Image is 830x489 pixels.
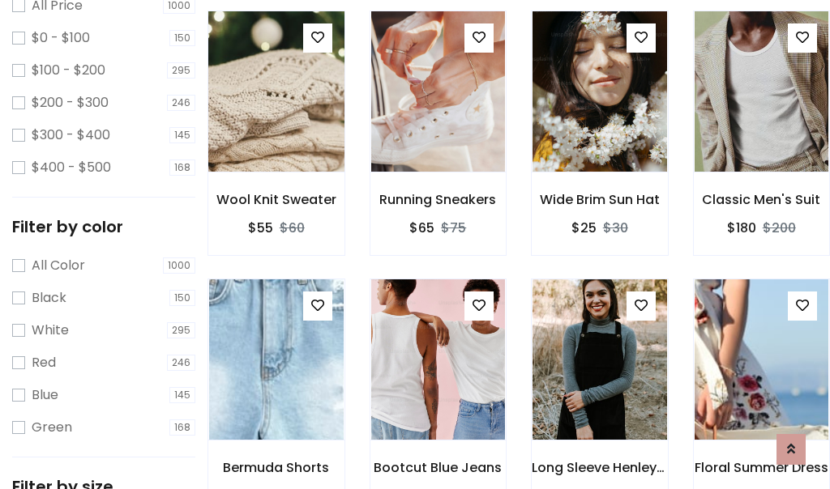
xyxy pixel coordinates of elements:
[169,419,195,436] span: 168
[370,460,507,475] h6: Bootcut Blue Jeans
[727,220,756,236] h6: $180
[169,127,195,143] span: 145
[169,290,195,306] span: 150
[12,217,195,236] h5: Filter by color
[169,159,195,176] span: 168
[32,353,56,372] label: Red
[441,219,466,237] del: $75
[208,460,344,475] h6: Bermuda Shorts
[370,192,507,207] h6: Running Sneakers
[32,28,90,48] label: $0 - $100
[169,30,195,46] span: 150
[32,385,58,405] label: Blue
[167,95,195,111] span: 246
[32,288,66,308] label: Black
[32,93,109,113] label: $200 - $300
[694,192,830,207] h6: Classic Men's Suit
[32,418,72,437] label: Green
[32,61,105,80] label: $100 - $200
[248,220,273,236] h6: $55
[763,219,796,237] del: $200
[167,62,195,79] span: 295
[163,257,195,274] span: 1000
[280,219,305,237] del: $60
[32,321,69,340] label: White
[167,322,195,338] span: 295
[603,219,628,237] del: $30
[532,192,668,207] h6: Wide Brim Sun Hat
[169,387,195,403] span: 145
[208,192,344,207] h6: Wool Knit Sweater
[532,460,668,475] h6: Long Sleeve Henley T-Shirt
[571,220,597,236] h6: $25
[32,158,111,177] label: $400 - $500
[694,460,830,475] h6: Floral Summer Dress
[409,220,434,236] h6: $65
[167,355,195,371] span: 246
[32,125,110,145] label: $300 - $400
[32,256,85,275] label: All Color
